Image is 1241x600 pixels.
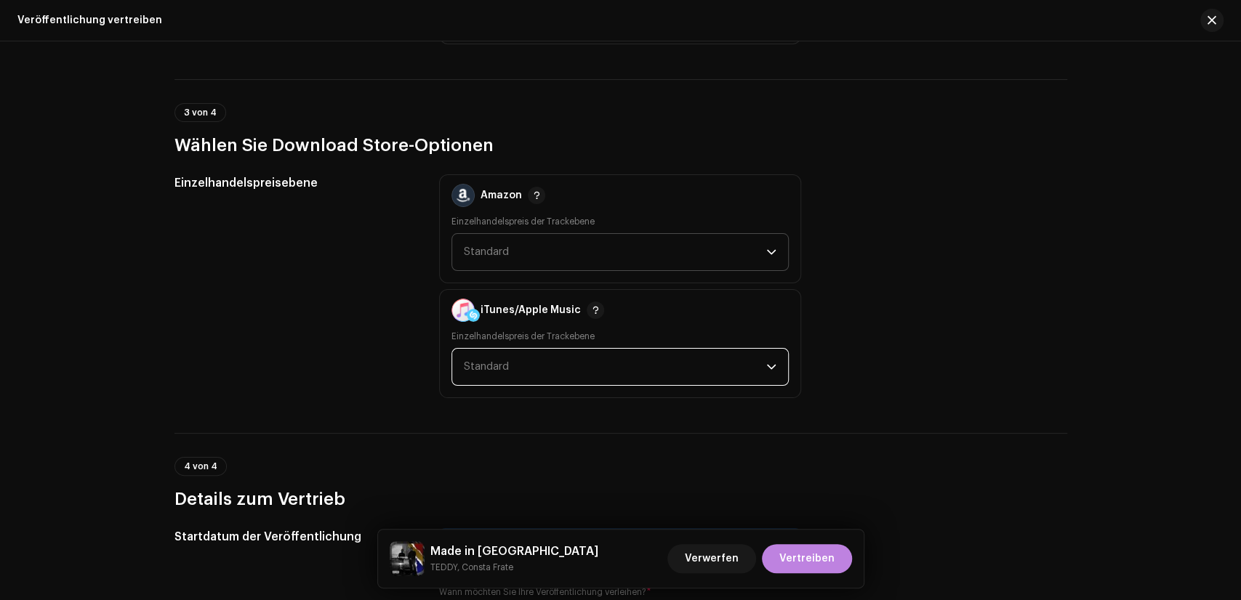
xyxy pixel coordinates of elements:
[481,304,581,316] div: iTunes/Apple Music
[464,361,509,372] span: Standard
[667,544,756,573] button: Verwerfen
[17,15,162,26] div: Veröffentlichung vertreiben
[451,216,595,227] label: Einzelhandelspreis der Trackebene
[766,234,776,270] div: dropdown trigger
[439,586,801,598] label: Wann möchten Sie Ihre Veröffentlichung verleihen?
[430,543,598,560] h5: Made in Romania
[481,190,522,201] div: Amazon
[430,560,598,575] small: Made in Romania
[762,544,852,573] button: Vertreiben
[174,134,1067,157] h3: Wählen Sie Download Store-Optionen
[390,541,425,576] img: b05648f4-79c4-4067-a114-d27a9fa8560a
[766,349,776,385] div: dropdown trigger
[464,349,766,385] span: Standard
[174,487,1067,511] h3: Details zum Vertrieb
[174,174,417,192] h5: Einzelhandelspreisebene
[685,544,739,573] span: Verwerfen
[464,246,509,257] span: Standard
[184,462,217,471] span: 4 von 4
[464,234,766,270] span: Standard
[174,528,417,546] h5: Startdatum der Veröffentlichung
[779,544,835,573] span: Vertreiben
[451,331,595,342] label: Einzelhandelspreis der Trackebene
[184,108,217,117] span: 3 von 4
